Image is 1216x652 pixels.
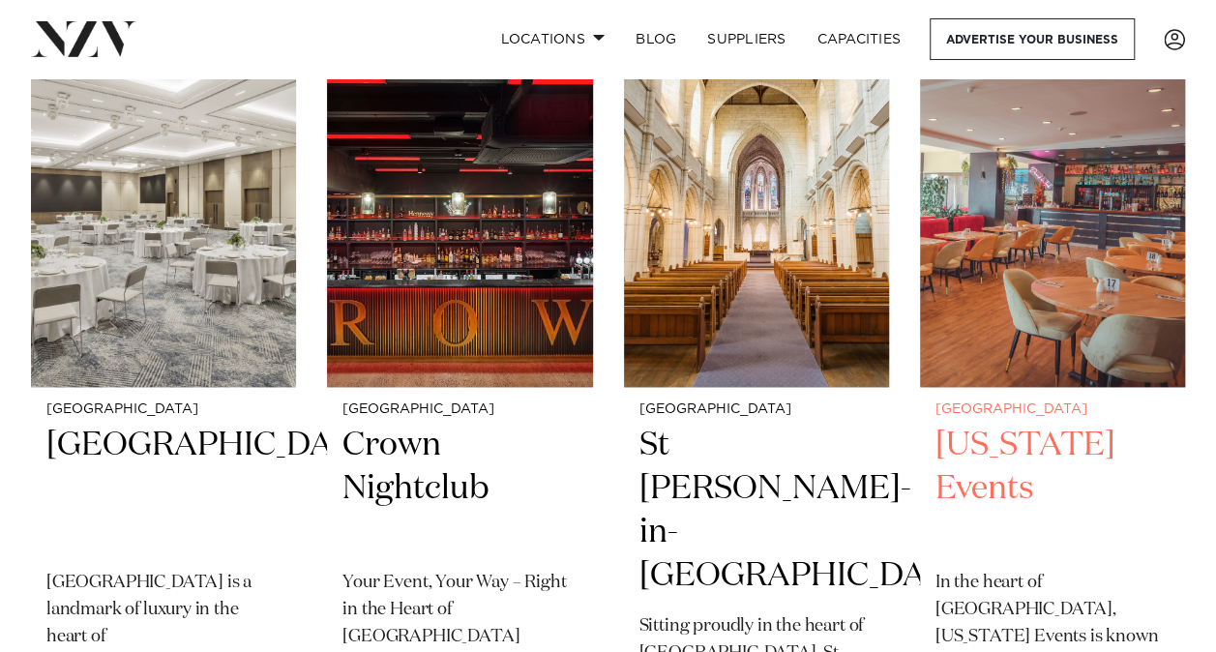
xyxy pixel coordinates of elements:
[930,18,1135,60] a: Advertise your business
[620,18,692,60] a: BLOG
[31,21,136,56] img: nzv-logo.png
[935,402,1170,417] small: [GEOGRAPHIC_DATA]
[342,402,577,417] small: [GEOGRAPHIC_DATA]
[342,570,577,651] p: Your Event, Your Way – Right in the Heart of [GEOGRAPHIC_DATA]
[485,18,620,60] a: Locations
[692,18,801,60] a: SUPPLIERS
[46,424,281,554] h2: [GEOGRAPHIC_DATA]
[639,424,874,598] h2: St [PERSON_NAME]-in-[GEOGRAPHIC_DATA]
[639,402,874,417] small: [GEOGRAPHIC_DATA]
[342,424,577,554] h2: Crown Nightclub
[802,18,917,60] a: Capacities
[920,31,1185,387] img: Dining area at Texas Events in Auckland
[935,424,1170,554] h2: [US_STATE] Events
[46,402,281,417] small: [GEOGRAPHIC_DATA]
